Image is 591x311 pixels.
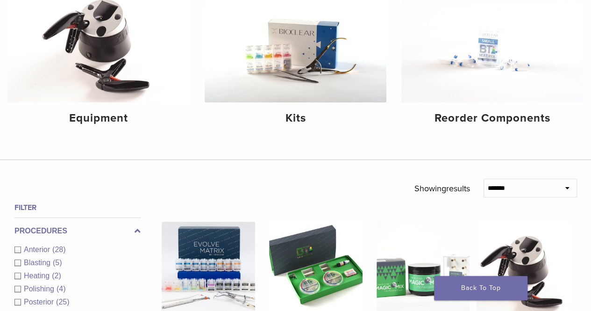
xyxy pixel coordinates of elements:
[52,246,65,253] span: (28)
[57,285,66,293] span: (4)
[14,225,141,237] label: Procedures
[56,298,69,306] span: (25)
[24,246,52,253] span: Anterior
[52,272,61,280] span: (2)
[212,110,379,127] h4: Kits
[414,179,470,198] p: Showing results
[15,110,182,127] h4: Equipment
[24,285,57,293] span: Polishing
[434,276,527,300] a: Back To Top
[409,110,576,127] h4: Reorder Components
[24,272,52,280] span: Heating
[14,202,141,213] h4: Filter
[24,298,56,306] span: Posterior
[53,259,62,267] span: (5)
[24,259,53,267] span: Blasting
